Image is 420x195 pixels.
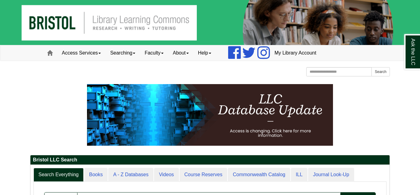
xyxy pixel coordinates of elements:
a: Commonwealth Catalog [228,168,290,182]
a: Faculty [140,45,168,61]
img: HTML tutorial [87,84,333,146]
a: About [168,45,193,61]
button: Search [371,67,390,76]
a: Search Everything [34,168,84,182]
a: My Library Account [270,45,321,61]
a: Course Reserves [180,168,228,182]
a: Access Services [57,45,105,61]
a: Help [193,45,216,61]
a: A - Z Databases [108,168,153,182]
h2: Bristol LLC Search [30,155,390,165]
a: Searching [105,45,140,61]
a: ILL [291,168,307,182]
a: Journal Look-Up [308,168,354,182]
a: Videos [154,168,179,182]
a: Books [84,168,108,182]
